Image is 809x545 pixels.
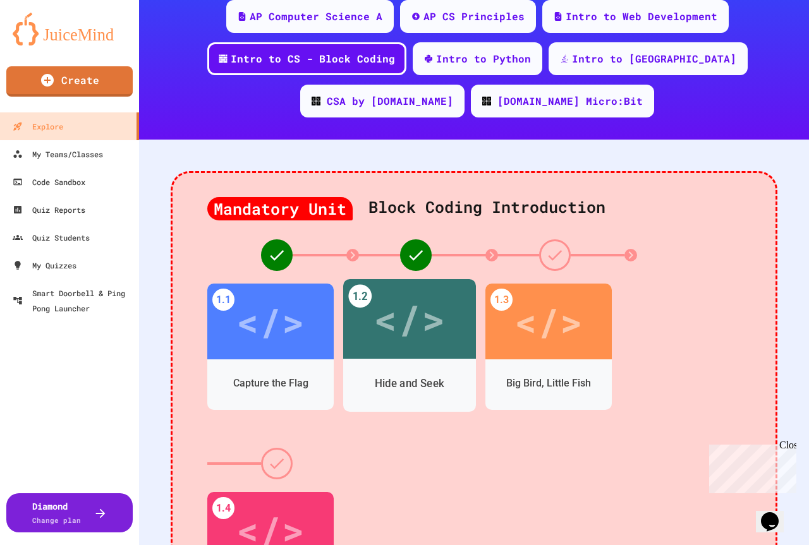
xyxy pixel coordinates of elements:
div: Code Sandbox [13,174,85,189]
div: 1.4 [212,497,234,519]
div: My Teams/Classes [13,147,103,162]
div: Quiz Students [13,230,90,245]
img: CODE_logo_RGB.png [482,97,491,105]
div: CSA by [DOMAIN_NAME] [327,93,453,109]
div: Intro to Web Development [566,9,717,24]
div: Smart Doorbell & Ping Pong Launcher [13,285,134,316]
span: Change plan [32,515,81,525]
div: Capture the Flag [233,376,308,391]
div: Intro to CS - Block Coding [231,51,395,66]
div: </> [236,293,305,350]
button: DiamondChange plan [6,493,133,532]
div: Explore [13,119,63,134]
div: </> [374,289,445,349]
div: My Quizzes [13,258,76,273]
div: 1.2 [348,285,372,308]
iframe: chat widget [756,494,796,532]
div: Block Coding Introduction [207,183,741,220]
div: Hide and Seek [375,376,444,392]
div: Mandatory Unit [207,197,353,221]
a: Create [6,66,133,97]
div: 1.3 [490,289,513,311]
img: CODE_logo_RGB.png [312,97,320,105]
div: Chat with us now!Close [5,5,87,80]
div: 1.1 [212,289,234,311]
div: Intro to [GEOGRAPHIC_DATA] [572,51,736,66]
iframe: chat widget [704,440,796,493]
img: logo-orange.svg [13,13,126,45]
div: Quiz Reports [13,202,85,217]
div: </> [514,293,583,350]
div: Diamond [32,500,81,526]
div: Intro to Python [436,51,531,66]
div: Big Bird, Little Fish [506,376,591,391]
div: [DOMAIN_NAME] Micro:Bit [497,93,643,109]
div: AP CS Principles [423,9,525,24]
div: AP Computer Science A [250,9,382,24]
